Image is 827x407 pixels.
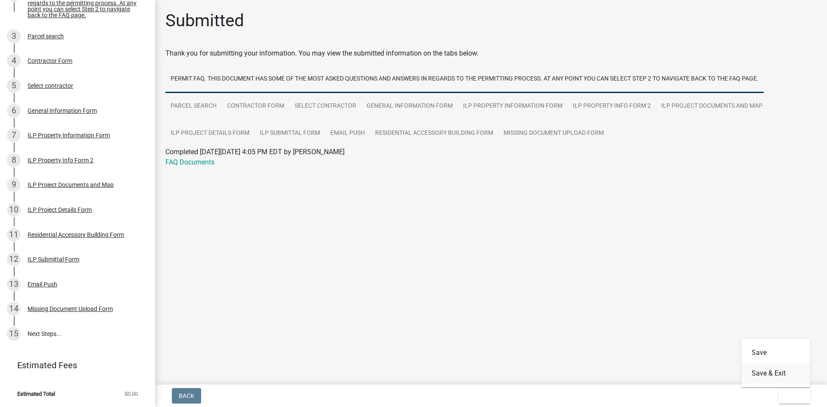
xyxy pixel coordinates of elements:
a: Select contractor [289,93,361,120]
div: 3 [7,29,21,43]
button: Save [741,342,810,363]
div: 10 [7,203,21,217]
div: ILP Property Info Form 2 [28,157,93,163]
div: ILP Submittal Form [28,256,79,262]
a: ILP Project Documents and Map [656,93,768,120]
div: ILP Property Information Form [28,132,110,138]
a: FAQ Documents [165,158,215,166]
div: Thank you for submitting your information. You may view the submitted information on the tabs below. [165,48,817,59]
div: 7 [7,128,21,142]
a: Parcel search [165,93,222,120]
div: Select contractor [28,83,73,89]
a: ILP Property Information Form [458,93,568,120]
div: General Information Form [28,108,97,114]
a: ILP Property Info Form 2 [568,93,656,120]
a: Permit FAQ. This document has some of the most asked questions and answers in regards to the perm... [165,65,764,93]
button: Exit [779,388,810,404]
span: Back [179,392,194,399]
div: Parcel search [28,33,64,39]
div: 9 [7,178,21,192]
div: Residential Accessory Building Form [28,232,124,238]
div: 5 [7,79,21,93]
div: Email Push [28,281,57,287]
a: General Information Form [361,93,458,120]
div: ILP Project Documents and Map [28,182,114,188]
div: 6 [7,104,21,118]
div: Missing Document Upload Form [28,306,113,312]
div: 14 [7,302,21,316]
a: Estimated Fees [7,357,141,374]
div: Contractor Form [28,58,72,64]
div: 15 [7,327,21,341]
div: 8 [7,153,21,167]
div: Exit [741,339,810,387]
span: Completed [DATE][DATE] 4:05 PM EDT by [PERSON_NAME] [165,148,345,156]
button: Back [172,388,201,404]
a: ILP Submittal Form [255,120,325,147]
div: 4 [7,54,21,68]
a: ILP Project Details Form [165,120,255,147]
span: Exit [786,392,798,399]
a: Email Push [325,120,370,147]
a: Residential Accessory Building Form [370,120,498,147]
div: 11 [7,228,21,242]
div: ILP Project Details Form [28,207,92,213]
div: 12 [7,252,21,266]
h1: Submitted [165,10,244,31]
span: $0.00 [124,391,138,397]
div: 13 [7,277,21,291]
a: Missing Document Upload Form [498,120,609,147]
span: Estimated Total [17,391,55,397]
a: Contractor Form [222,93,289,120]
button: Save & Exit [741,363,810,384]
